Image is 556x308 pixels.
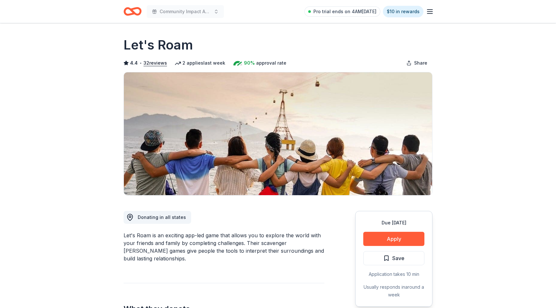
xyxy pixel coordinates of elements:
[124,72,432,195] img: Image for Let's Roam
[363,251,424,265] button: Save
[363,219,424,227] div: Due [DATE]
[175,59,225,67] div: 2 applies last week
[147,5,224,18] button: Community Impact Awards
[313,8,376,15] span: Pro trial ends on 4AM[DATE]
[144,59,167,67] button: 32reviews
[256,59,286,67] span: approval rate
[138,214,186,220] span: Donating in all states
[160,8,211,15] span: Community Impact Awards
[140,60,142,66] span: •
[363,232,424,246] button: Apply
[363,270,424,278] div: Application takes 10 min
[124,4,142,19] a: Home
[392,254,404,262] span: Save
[304,6,380,17] a: Pro trial ends on 4AM[DATE]
[130,59,138,67] span: 4.4
[414,59,427,67] span: Share
[383,6,423,17] a: $10 in rewards
[401,57,432,69] button: Share
[244,59,255,67] span: 90%
[124,231,324,262] div: Let's Roam is an exciting app-led game that allows you to explore the world with your friends and...
[124,36,193,54] h1: Let's Roam
[363,283,424,299] div: Usually responds in around a week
